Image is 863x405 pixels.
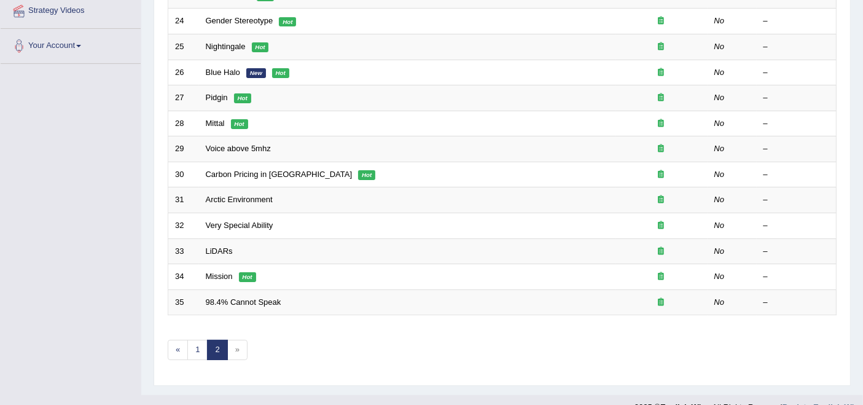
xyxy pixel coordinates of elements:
[622,67,701,79] div: Exam occurring question
[168,34,199,60] td: 25
[206,16,273,25] a: Gender Stereotype
[622,271,701,283] div: Exam occurring question
[714,144,725,153] em: No
[246,68,266,78] em: New
[763,41,830,53] div: –
[763,15,830,27] div: –
[168,9,199,34] td: 24
[714,16,725,25] em: No
[168,289,199,315] td: 35
[763,194,830,206] div: –
[358,170,375,180] em: Hot
[622,169,701,181] div: Exam occurring question
[622,143,701,155] div: Exam occurring question
[279,17,296,27] em: Hot
[763,67,830,79] div: –
[714,221,725,230] em: No
[714,195,725,204] em: No
[206,119,225,128] a: Mittal
[252,42,269,52] em: Hot
[206,297,281,307] a: 98.4% Cannot Speak
[622,15,701,27] div: Exam occurring question
[206,144,271,153] a: Voice above 5mhz
[714,170,725,179] em: No
[622,246,701,258] div: Exam occurring question
[206,170,353,179] a: Carbon Pricing in [GEOGRAPHIC_DATA]
[714,42,725,51] em: No
[714,93,725,102] em: No
[206,272,233,281] a: Mission
[231,119,248,129] em: Hot
[187,340,208,360] a: 1
[763,143,830,155] div: –
[272,68,289,78] em: Hot
[168,238,199,264] td: 33
[622,220,701,232] div: Exam occurring question
[168,60,199,85] td: 26
[714,68,725,77] em: No
[622,297,701,309] div: Exam occurring question
[714,272,725,281] em: No
[206,195,273,204] a: Arctic Environment
[168,111,199,136] td: 28
[763,246,830,258] div: –
[1,29,141,60] a: Your Account
[206,221,273,230] a: Very Special Ability
[206,42,246,51] a: Nightingale
[168,187,199,213] td: 31
[763,297,830,309] div: –
[206,246,233,256] a: LiDARs
[714,119,725,128] em: No
[714,246,725,256] em: No
[207,340,227,360] a: 2
[239,272,256,282] em: Hot
[763,220,830,232] div: –
[763,271,830,283] div: –
[622,118,701,130] div: Exam occurring question
[234,93,251,103] em: Hot
[622,194,701,206] div: Exam occurring question
[206,93,228,102] a: Pidgin
[714,297,725,307] em: No
[227,340,248,360] span: »
[763,118,830,130] div: –
[206,68,240,77] a: Blue Halo
[168,264,199,290] td: 34
[763,169,830,181] div: –
[168,340,188,360] a: «
[622,41,701,53] div: Exam occurring question
[168,213,199,238] td: 32
[763,92,830,104] div: –
[168,162,199,187] td: 30
[622,92,701,104] div: Exam occurring question
[168,85,199,111] td: 27
[168,136,199,162] td: 29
